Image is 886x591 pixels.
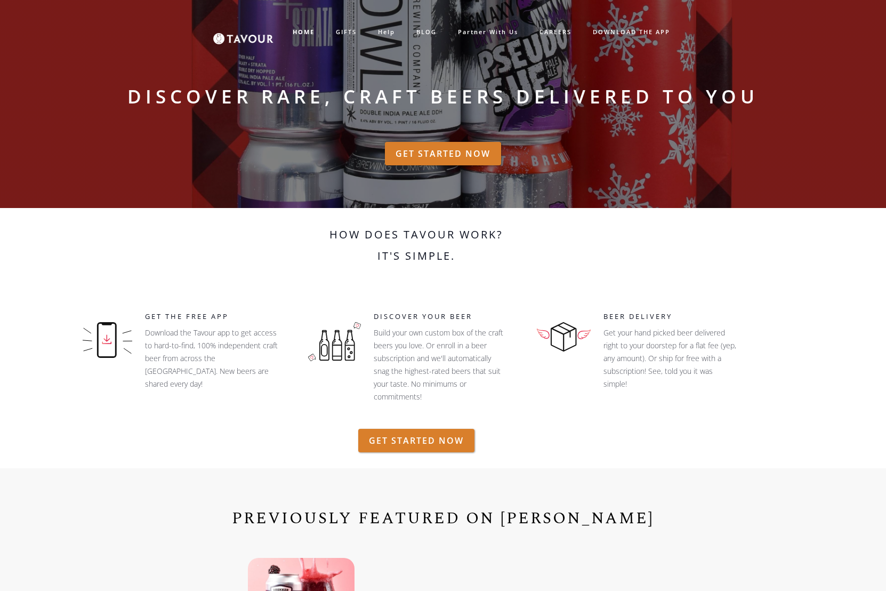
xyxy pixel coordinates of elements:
[406,23,447,41] a: BLOG
[374,312,518,322] h5: Discover your beer
[603,326,737,416] p: Get your hand picked beer delivered right to your doorstep for a flat fee (yep, any amount). Or s...
[358,429,474,452] a: GET STARTED NOW
[582,23,681,41] a: DOWNLOAD THE APP
[264,224,568,277] h2: How does Tavour work? It's simple.
[145,312,284,322] h5: GET THE FREE APP
[293,28,315,36] strong: HOME
[385,142,501,165] a: GET STARTED NOW
[367,23,406,41] a: help
[127,84,759,109] strong: Discover rare, craft beers delivered to you
[529,23,582,41] a: CAREERS
[282,23,325,41] a: HOME
[374,326,507,403] p: Build your own custom box of the craft beers you love. Or enroll in a beer subscription and we'll...
[145,326,278,390] p: Download the Tavour app to get access to hard-to-find, 100% independent craft beer from across th...
[603,312,758,322] h5: Beer Delivery
[447,23,529,41] a: partner with us
[325,23,367,41] a: GIFTS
